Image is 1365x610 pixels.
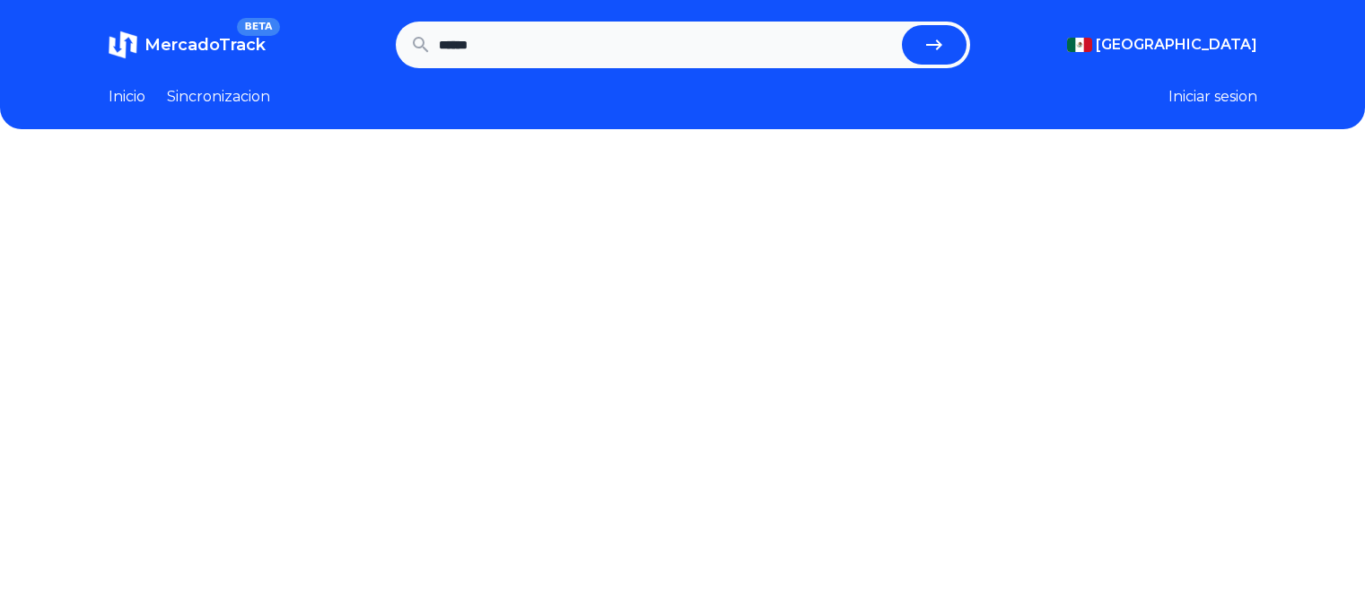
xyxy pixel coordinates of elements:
[144,35,266,55] span: MercadoTrack
[109,86,145,108] a: Inicio
[109,30,266,59] a: MercadoTrackBETA
[1067,38,1092,52] img: Mexico
[237,18,279,36] span: BETA
[167,86,270,108] a: Sincronizacion
[1096,34,1257,56] span: [GEOGRAPHIC_DATA]
[1168,86,1257,108] button: Iniciar sesion
[109,30,137,59] img: MercadoTrack
[1067,34,1257,56] button: [GEOGRAPHIC_DATA]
